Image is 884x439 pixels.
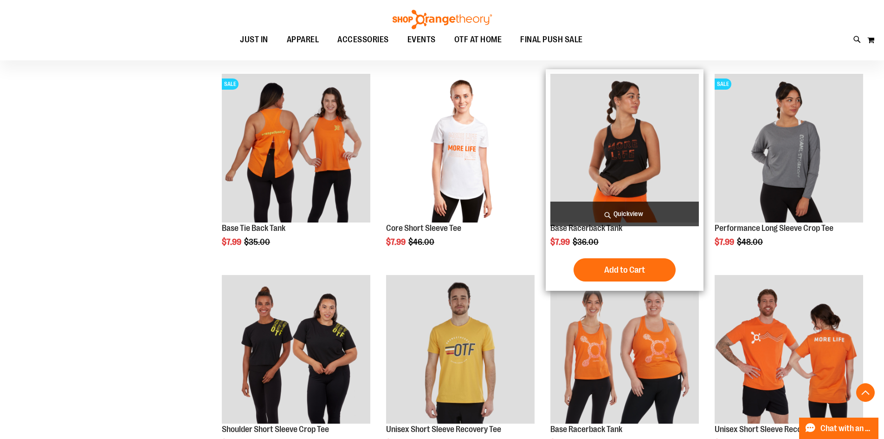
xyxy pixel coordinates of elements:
a: Performance Long Sleeve Crop Tee [715,223,833,233]
span: $35.00 [244,237,271,247]
img: Product image for Performance Long Sleeve Crop Tee [715,74,863,223]
span: SALE [222,79,239,90]
a: Core Short Sleeve Tee [386,223,461,233]
div: product [710,69,868,271]
a: APPAREL [277,29,329,51]
a: Base Racerback Tank [550,425,622,434]
a: Product image for Shoulder Short Sleeve Crop Tee [222,275,370,425]
img: Product image for Base Tie Back Tank [222,74,370,223]
img: Product image for Base Racerback Tank [550,275,699,424]
a: ACCESSORIES [328,29,398,51]
span: $7.99 [386,237,407,247]
a: Product image for Base Racerback TankSALE [550,275,699,425]
span: $7.99 [222,237,243,247]
a: Unisex Short Sleeve Recovery Tee [386,425,501,434]
a: Product image for Core Short Sleeve Tee [386,74,535,224]
span: SALE [715,79,731,90]
span: JUST IN [240,29,268,50]
span: $48.00 [737,237,764,247]
a: Product image for Base Racerback Tank [550,74,699,224]
a: Product image for Performance Long Sleeve Crop TeeSALE [715,74,863,224]
div: product [381,69,539,271]
a: Unisex Short Sleeve Recovery Tee [715,425,830,434]
span: ACCESSORIES [337,29,389,50]
a: Shoulder Short Sleeve Crop Tee [222,425,329,434]
span: APPAREL [287,29,319,50]
a: Product image for Base Tie Back TankSALE [222,74,370,224]
a: Product image for Unisex Short Sleeve Recovery Tee [386,275,535,425]
span: OTF AT HOME [454,29,502,50]
a: Quickview [550,202,699,226]
img: Product image for Base Racerback Tank [550,74,699,223]
span: Chat with an Expert [820,424,873,433]
button: Add to Cart [574,258,676,282]
a: EVENTS [398,29,445,51]
img: Shop Orangetheory [391,10,493,29]
img: Product image for Unisex Short Sleeve Recovery Tee [715,275,863,424]
a: Base Tie Back Tank [222,223,285,233]
a: Product image for Unisex Short Sleeve Recovery Tee [715,275,863,425]
img: Product image for Shoulder Short Sleeve Crop Tee [222,275,370,424]
div: product [546,69,703,291]
img: Product image for Unisex Short Sleeve Recovery Tee [386,275,535,424]
span: $7.99 [715,237,736,247]
span: $46.00 [408,237,436,247]
button: Chat with an Expert [799,418,879,439]
span: FINAL PUSH SALE [520,29,583,50]
a: FINAL PUSH SALE [511,29,592,50]
img: Product image for Core Short Sleeve Tee [386,74,535,223]
a: JUST IN [231,29,277,51]
button: Back To Top [856,383,875,402]
span: Add to Cart [604,265,645,275]
span: $36.00 [573,237,600,247]
a: OTF AT HOME [445,29,511,51]
span: EVENTS [407,29,436,50]
div: product [217,69,375,271]
span: $7.99 [550,237,571,247]
a: Base Racerback Tank [550,223,622,233]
